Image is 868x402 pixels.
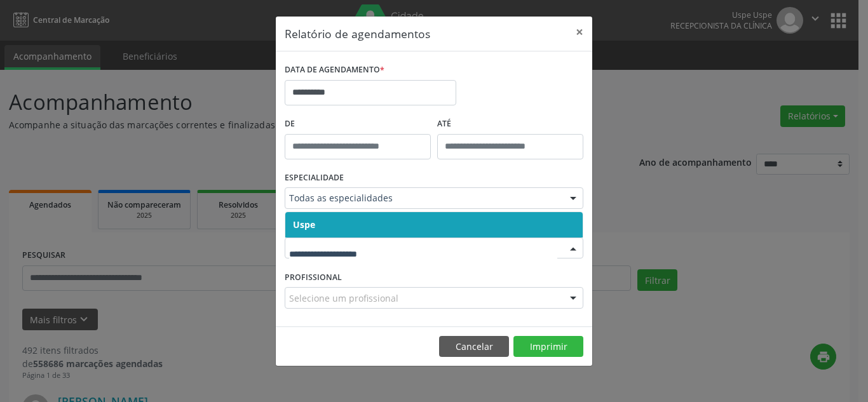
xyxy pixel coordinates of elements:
span: Selecione um profissional [289,291,398,305]
span: Todas as especialidades [289,192,557,204]
label: ESPECIALIDADE [285,168,344,188]
button: Cancelar [439,336,509,358]
label: De [285,114,431,134]
label: PROFISSIONAL [285,267,342,287]
button: Imprimir [513,336,583,358]
label: ATÉ [437,114,583,134]
span: Uspe [293,218,315,231]
button: Close [567,17,592,48]
h5: Relatório de agendamentos [285,25,430,42]
label: DATA DE AGENDAMENTO [285,60,384,80]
